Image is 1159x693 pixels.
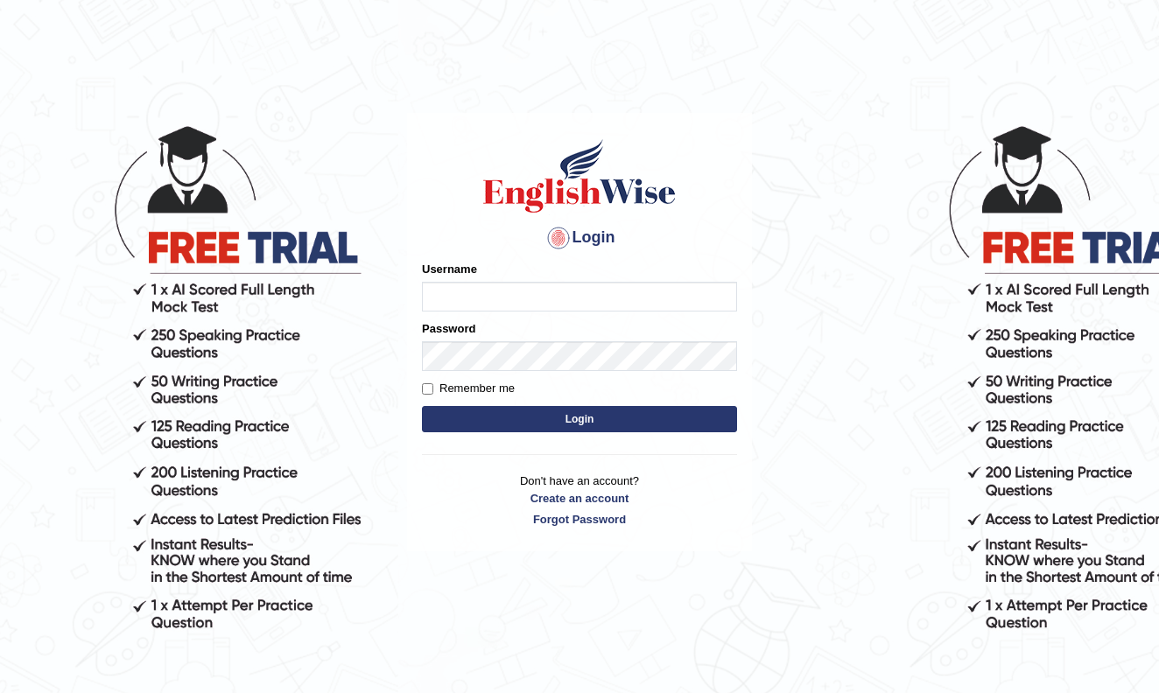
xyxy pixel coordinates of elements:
[422,472,737,527] p: Don't have an account?
[480,136,679,215] img: Logo of English Wise sign in for intelligent practice with AI
[422,380,515,397] label: Remember me
[422,320,475,337] label: Password
[422,406,737,432] button: Login
[422,490,737,507] a: Create an account
[422,261,477,277] label: Username
[422,383,433,395] input: Remember me
[422,511,737,528] a: Forgot Password
[422,224,737,252] h4: Login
